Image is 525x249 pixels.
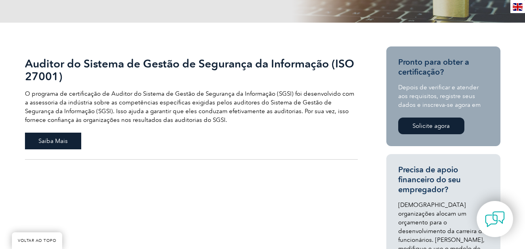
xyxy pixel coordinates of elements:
h3: Pronto para obter a certificação? [398,57,489,77]
a: Solicite agora [398,118,464,134]
span: Saiba Mais [25,133,81,149]
a: Auditor do Sistema de Gestão de Segurança da Informação (ISO 27001) O programa de certificação de... [25,46,358,160]
p: Depois de verificar e atender aos requisitos, registre seus dados e inscreva-se agora em [398,83,489,109]
img: en [513,3,523,11]
a: VOLTAR AO TOPO [12,232,62,249]
h3: Precisa de apoio financeiro do seu empregador? [398,165,489,195]
p: O programa de certificação de Auditor do Sistema de Gestão de Segurança da Informação (SGSI) foi ... [25,89,358,124]
img: contact-chat.png [485,209,505,229]
h2: Auditor do Sistema de Gestão de Segurança da Informação (ISO 27001) [25,57,358,83]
